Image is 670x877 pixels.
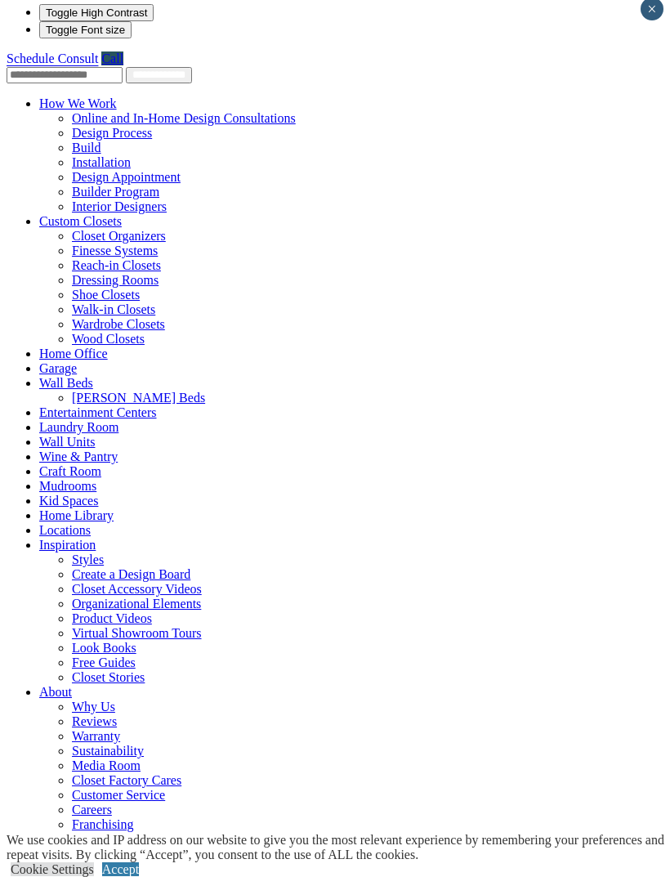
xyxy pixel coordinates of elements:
[72,641,136,655] a: Look Books
[72,126,152,140] a: Design Process
[46,7,147,19] span: Toggle High Contrast
[72,611,152,625] a: Product Videos
[72,553,104,566] a: Styles
[72,273,159,287] a: Dressing Rooms
[72,199,167,213] a: Interior Designers
[72,155,131,169] a: Installation
[39,538,96,552] a: Inspiration
[72,714,117,728] a: Reviews
[72,111,296,125] a: Online and In-Home Design Consultations
[72,670,145,684] a: Closet Stories
[72,597,201,611] a: Organizational Elements
[72,244,158,257] a: Finesse Systems
[39,494,98,508] a: Kid Spaces
[39,685,72,699] a: About
[72,788,165,802] a: Customer Service
[72,141,101,154] a: Build
[72,288,140,302] a: Shoe Closets
[39,420,118,434] a: Laundry Room
[72,817,134,831] a: Franchising
[72,302,155,316] a: Walk-in Closets
[39,435,95,449] a: Wall Units
[39,21,132,38] button: Toggle Font size
[72,391,205,405] a: [PERSON_NAME] Beds
[72,626,202,640] a: Virtual Showroom Tours
[7,67,123,83] input: Enter your Zip code
[72,567,190,581] a: Create a Design Board
[7,833,670,862] div: We use cookies and IP address on our website to give you the most relevant experience by remember...
[39,361,77,375] a: Garage
[72,744,144,758] a: Sustainability
[72,773,181,787] a: Closet Factory Cares
[72,803,112,817] a: Careers
[72,332,145,346] a: Wood Closets
[72,185,159,199] a: Builder Program
[39,376,93,390] a: Wall Beds
[7,51,98,65] a: Schedule Consult
[39,96,117,110] a: How We Work
[39,4,154,21] button: Toggle High Contrast
[39,347,108,360] a: Home Office
[39,523,91,537] a: Locations
[72,758,141,772] a: Media Room
[72,729,120,743] a: Warranty
[11,862,94,876] a: Cookie Settings
[39,832,65,846] a: Blog
[72,229,166,243] a: Closet Organizers
[39,214,122,228] a: Custom Closets
[39,405,157,419] a: Entertainment Centers
[72,656,136,669] a: Free Guides
[39,479,96,493] a: Mudrooms
[72,700,115,714] a: Why Us
[39,464,101,478] a: Craft Room
[72,258,161,272] a: Reach-in Closets
[72,170,181,184] a: Design Appointment
[72,317,165,331] a: Wardrobe Closets
[126,67,192,83] input: Submit button for Find Location
[39,508,114,522] a: Home Library
[102,862,139,876] a: Accept
[72,582,202,596] a: Closet Accessory Videos
[39,450,118,463] a: Wine & Pantry
[101,51,123,65] a: Call
[46,24,125,36] span: Toggle Font size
